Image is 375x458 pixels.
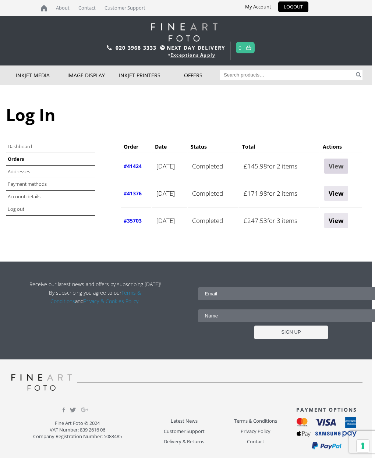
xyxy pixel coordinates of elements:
[244,162,267,170] span: 145.98
[27,280,163,305] p: Receive our latest news and offers by subscribing [DATE]! By subscribing you agree to our and
[116,44,157,51] a: 020 3968 3333
[188,153,238,179] td: Completed
[6,420,148,440] p: Fine Art Foto © 2024 VAT Number: 839 2616 06 Company Registration Number: 5083485
[11,374,72,391] img: logo-grey.svg
[188,207,238,234] td: Completed
[158,43,225,52] span: NEXT DAY DELIVERY
[6,141,113,216] nav: Account pages
[156,189,175,198] time: [DATE]
[8,143,32,150] a: Dashboard
[124,163,142,170] a: View order number 41424
[6,103,362,126] h1: Log In
[355,70,362,80] button: Search
[124,143,138,150] span: Order
[220,417,291,425] a: Terms & Conditions
[297,417,357,450] img: payment_options.svg
[8,156,24,162] a: Orders
[156,162,175,170] time: [DATE]
[155,143,167,150] span: Date
[240,1,277,12] a: My Account
[324,186,348,201] a: View order 41376
[149,427,220,436] a: Customer Support
[238,42,242,53] a: 0
[242,143,255,150] span: Total
[156,216,175,225] time: [DATE]
[63,408,65,412] img: facebook.svg
[8,168,30,175] a: Addresses
[357,440,369,452] button: Your consent preferences for tracking technologies
[324,213,348,228] a: View order 35703
[220,437,291,446] a: Contact
[323,143,342,150] span: Actions
[124,190,142,197] a: View order number 41376
[291,406,362,413] h3: PAYMENT OPTIONS
[244,189,267,198] span: 171.98
[107,45,112,50] img: phone.svg
[246,45,251,50] img: basket.svg
[151,23,217,42] img: logo-white.svg
[244,216,267,225] span: 247.53
[124,217,142,224] a: View order number 35703
[244,162,247,170] span: £
[8,181,47,187] a: Payment methods
[170,52,215,58] a: Exceptions Apply
[244,189,247,198] span: £
[191,143,207,150] span: Status
[244,216,247,225] span: £
[149,417,220,425] a: Latest News
[278,1,308,12] a: LOGOUT
[70,408,76,412] img: twitter.svg
[188,180,238,206] td: Completed
[220,70,355,80] input: Search products…
[324,159,348,174] a: View order 41424
[239,180,319,206] td: for 2 items
[81,406,88,413] img: Google_Plus.svg
[149,437,220,446] a: Delivery & Returns
[239,207,319,234] td: for 3 items
[239,153,319,179] td: for 2 items
[160,45,165,50] img: time.svg
[8,193,40,200] a: Account details
[8,206,24,212] a: Log out
[220,427,291,436] a: Privacy Policy
[84,298,139,305] a: Privacy & Cookies Policy.
[254,326,328,339] input: SIGN UP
